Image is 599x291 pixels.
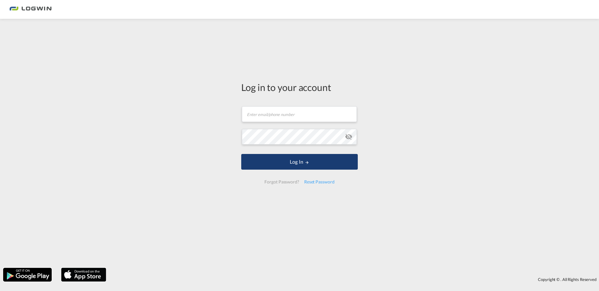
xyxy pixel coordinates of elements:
button: LOGIN [241,154,358,170]
img: apple.png [60,267,107,282]
div: Reset Password [302,176,337,188]
input: Enter email/phone number [242,106,357,122]
md-icon: icon-eye-off [345,133,352,140]
div: Copyright © . All Rights Reserved [109,274,599,285]
img: google.png [3,267,52,282]
div: Log in to your account [241,81,358,94]
div: Forgot Password? [262,176,301,188]
img: bc73a0e0d8c111efacd525e4c8ad7d32.png [9,3,52,17]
